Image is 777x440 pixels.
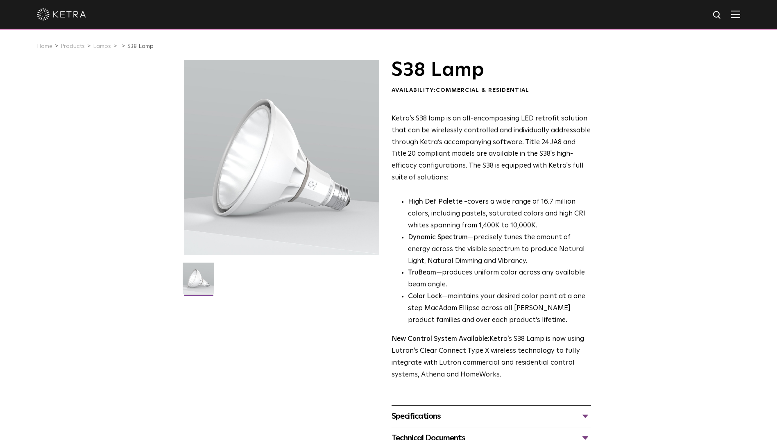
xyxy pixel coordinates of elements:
img: search icon [712,10,723,20]
img: ketra-logo-2019-white [37,8,86,20]
li: —maintains your desired color point at a one step MacAdam Ellipse across all [PERSON_NAME] produc... [408,291,591,327]
strong: Color Lock [408,293,442,300]
li: —precisely tunes the amount of energy across the visible spectrum to produce Natural Light, Natur... [408,232,591,268]
a: S38 Lamp [127,43,154,49]
p: Ketra’s S38 Lamp is now using Lutron’s Clear Connect Type X wireless technology to fully integrat... [392,333,591,381]
strong: TruBeam [408,269,436,276]
strong: New Control System Available: [392,336,489,342]
span: Commercial & Residential [436,87,529,93]
a: Lamps [93,43,111,49]
img: S38-Lamp-Edison-2021-Web-Square [183,263,214,300]
strong: Dynamic Spectrum [408,234,468,241]
a: Products [61,43,85,49]
p: covers a wide range of 16.7 million colors, including pastels, saturated colors and high CRI whit... [408,196,591,232]
img: Hamburger%20Nav.svg [731,10,740,18]
h1: S38 Lamp [392,60,591,80]
strong: High Def Palette - [408,198,467,205]
a: Home [37,43,52,49]
div: Specifications [392,410,591,423]
li: —produces uniform color across any available beam angle. [408,267,591,291]
div: Availability: [392,86,591,95]
p: Ketra’s S38 lamp is an all-encompassing LED retrofit solution that can be wirelessly controlled a... [392,113,591,184]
